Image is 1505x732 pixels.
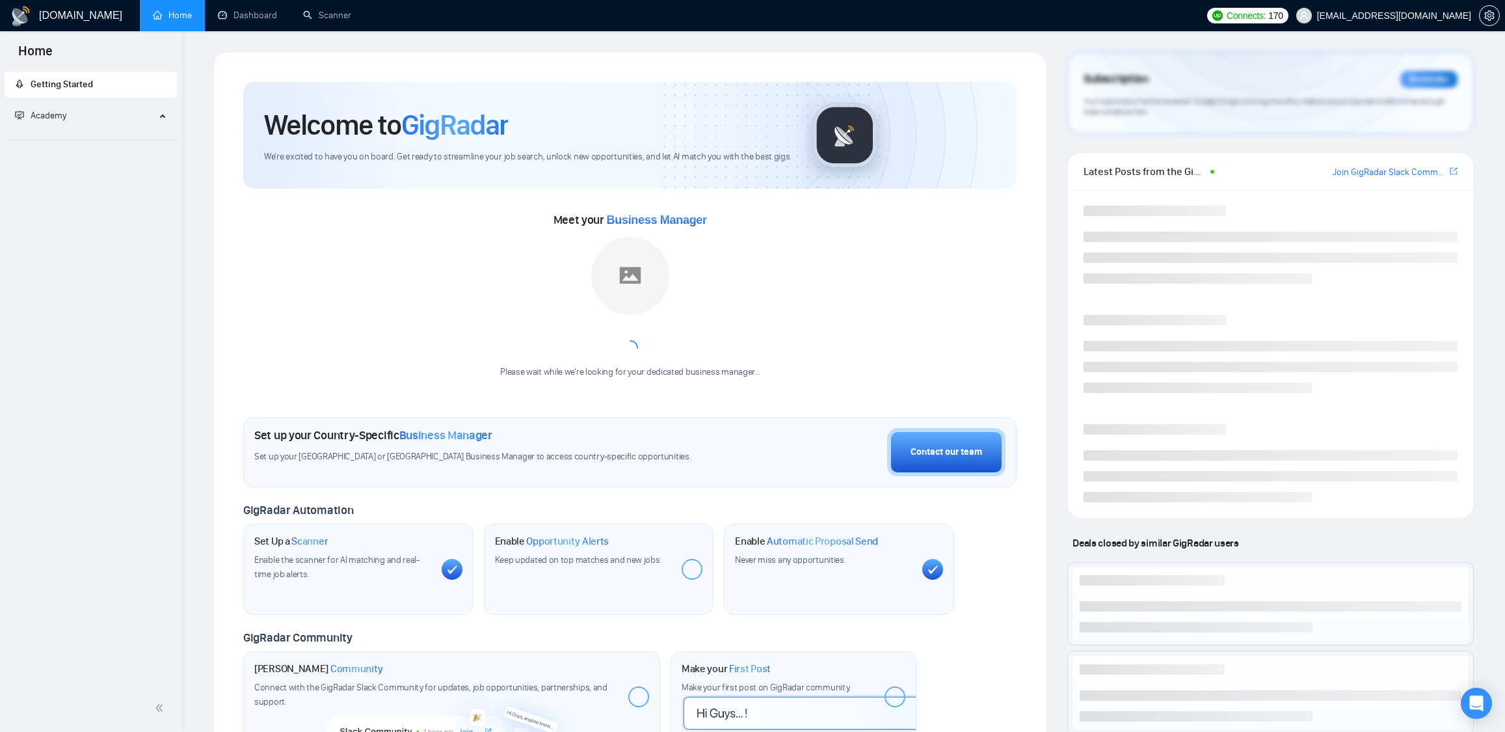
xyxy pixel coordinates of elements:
[15,110,66,121] span: Academy
[264,107,508,142] h1: Welcome to
[553,213,707,227] span: Meet your
[155,701,168,714] span: double-left
[1084,163,1206,180] span: Latest Posts from the GigRadar Community
[911,445,982,459] div: Contact our team
[401,107,508,142] span: GigRadar
[8,42,63,69] span: Home
[243,630,353,645] span: GigRadar Community
[254,535,328,548] h1: Set Up a
[1084,68,1148,90] span: Subscription
[5,134,177,142] li: Academy Homepage
[218,10,277,21] a: dashboardDashboard
[526,535,609,548] span: Opportunity Alerts
[1480,10,1499,21] span: setting
[1479,5,1500,26] button: setting
[15,79,24,88] span: rocket
[495,554,662,565] span: Keep updated on top matches and new jobs.
[303,10,351,21] a: searchScanner
[1333,165,1447,180] a: Join GigRadar Slack Community
[887,428,1006,476] button: Contact our team
[1299,11,1309,20] span: user
[243,503,353,517] span: GigRadar Automation
[1479,10,1500,21] a: setting
[682,662,771,675] h1: Make your
[15,111,24,120] span: fund-projection-screen
[682,682,851,693] span: Make your first post on GigRadar community.
[31,79,93,90] span: Getting Started
[330,662,383,675] span: Community
[1212,10,1223,21] img: upwork-logo.png
[254,554,420,580] span: Enable the scanner for AI matching and real-time job alerts.
[620,338,639,357] span: loading
[1450,165,1458,178] a: export
[735,554,846,565] span: Never miss any opportunities.
[5,72,177,98] li: Getting Started
[495,535,609,548] h1: Enable
[812,103,877,168] img: gigradar-logo.png
[254,451,705,463] span: Set up your [GEOGRAPHIC_DATA] or [GEOGRAPHIC_DATA] Business Manager to access country-specific op...
[1268,8,1283,23] span: 170
[492,366,767,379] div: Please wait while we're looking for your dedicated business manager...
[10,6,31,27] img: logo
[31,110,66,121] span: Academy
[1067,532,1244,554] span: Deals closed by similar GigRadar users
[1084,96,1445,117] span: Your subscription will be renewed. To keep things running smoothly, make sure your payment method...
[1400,71,1458,88] div: Reminder
[607,213,707,226] span: Business Manager
[1450,166,1458,176] span: export
[767,535,878,548] span: Automatic Proposal Send
[1227,8,1266,23] span: Connects:
[254,662,383,675] h1: [PERSON_NAME]
[399,428,492,442] span: Business Manager
[254,428,492,442] h1: Set up your Country-Specific
[254,682,607,707] span: Connect with the GigRadar Slack Community for updates, job opportunities, partnerships, and support.
[729,662,771,675] span: First Post
[153,10,192,21] a: homeHome
[264,151,792,163] span: We're excited to have you on board. Get ready to streamline your job search, unlock new opportuni...
[291,535,328,548] span: Scanner
[1461,688,1492,719] div: Open Intercom Messenger
[735,535,878,548] h1: Enable
[591,237,669,315] img: placeholder.png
